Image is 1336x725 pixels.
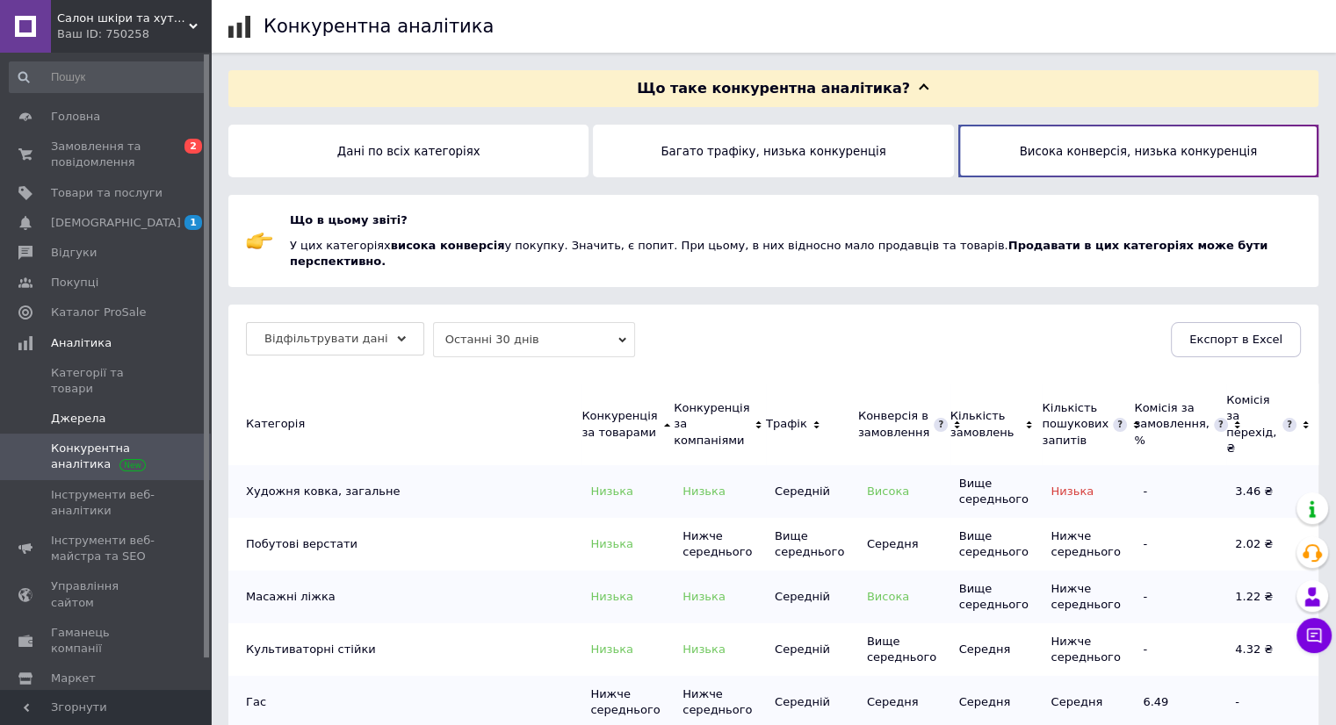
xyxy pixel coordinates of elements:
[51,215,181,231] span: [DEMOGRAPHIC_DATA]
[290,238,1301,269] div: У цих категоріях у покупку. Значить, є попит. При цьому, в них відносно мало продавців та товарів.
[57,26,211,42] div: Ваш ID: 750258
[1042,623,1134,676] td: Нижче середнього
[184,215,202,230] span: 1
[51,365,162,397] span: Категорії та товари
[1134,465,1226,518] td: -
[1042,518,1134,571] td: Нижче середнього
[950,623,1043,676] td: Середня
[858,465,950,518] td: Висока
[57,11,189,26] span: Салон шкіри та хутра "СВІТЛАНА"
[1226,518,1318,571] td: 2.02 ₴
[581,408,657,440] div: Конкуренція за товарами
[1042,465,1134,518] td: Низька
[581,571,674,623] td: Низька
[581,465,674,518] td: Низька
[1134,400,1210,449] div: Комісія за замовлення, %
[51,185,162,201] span: Товари та послуги
[51,245,97,261] span: Відгуки
[958,125,1318,177] button: Висока конверсія, низька конкуренція
[51,109,100,125] span: Головна
[674,518,766,571] td: Нижче середнього
[228,518,581,571] td: Побутові верстати
[51,487,162,519] span: Інструменти веб-аналітики
[674,571,766,623] td: Низька
[1134,518,1226,571] td: -
[593,125,953,177] button: Багато трафіку, низька конкуренція
[228,571,581,623] td: Масажні ліжка
[1226,465,1318,518] td: 3.46 ₴
[1226,623,1318,676] td: 4.32 ₴
[858,408,929,440] div: Конверсія в замовлення
[1042,571,1134,623] td: Нижче середнього
[858,518,950,571] td: Середня
[246,417,305,430] span: Категорія
[391,239,505,252] b: висока конверсія
[51,275,98,291] span: Покупці
[246,233,272,250] img: hand
[950,571,1043,623] td: Вище середнього
[290,239,1267,268] b: Продавати в цих категоріях може бути перспективно.
[1226,571,1318,623] td: 1.22 ₴
[228,125,589,177] button: Дані по всіх категоріях
[51,671,96,686] span: Маркет
[51,305,146,320] span: Каталог ProSale
[766,465,858,518] td: Середній
[1042,400,1109,449] div: Кількість пошукових запитів
[674,400,749,449] div: Конкуренція за компаніями
[858,571,950,623] td: Висока
[766,571,858,623] td: Середній
[184,139,202,154] span: 2
[674,465,766,518] td: Низька
[637,80,910,97] span: Що таке конкурентна аналітика?
[228,465,581,518] td: Художня ковка, загальне
[950,518,1043,571] td: Вище середнього
[51,411,105,427] span: Джерела
[950,408,1021,440] div: Кількість замовлень
[950,465,1043,518] td: Вище середнього
[674,623,766,676] td: Низька
[1171,322,1301,357] button: Експорт в Excel
[228,623,581,676] td: Культиваторні стійки
[766,416,807,432] div: Трафік
[766,623,858,676] td: Середній
[290,213,408,226] span: Що в цьому звіті?
[51,625,162,657] span: Гаманець компанії
[9,61,207,93] input: Пошук
[264,332,388,345] span: Відфільтрувати дані
[858,623,950,676] td: Вище середнього
[433,322,635,357] span: Останні 30 днів
[51,578,162,610] span: Управління сайтом
[1134,623,1226,676] td: -
[1189,333,1282,346] span: Експорт в Excel
[51,335,112,351] span: Аналітика
[1226,392,1278,456] div: Комісія за перехід, ₴
[581,518,674,571] td: Низька
[264,16,494,37] h1: Конкурентна аналітика
[51,441,162,472] span: Конкурентна аналітика
[1296,618,1332,653] button: Чат з покупцем
[1134,571,1226,623] td: -
[51,533,162,564] span: Інструменти веб-майстра та SEO
[766,518,858,571] td: Вище середнього
[581,623,674,676] td: Низька
[51,139,162,170] span: Замовлення та повідомлення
